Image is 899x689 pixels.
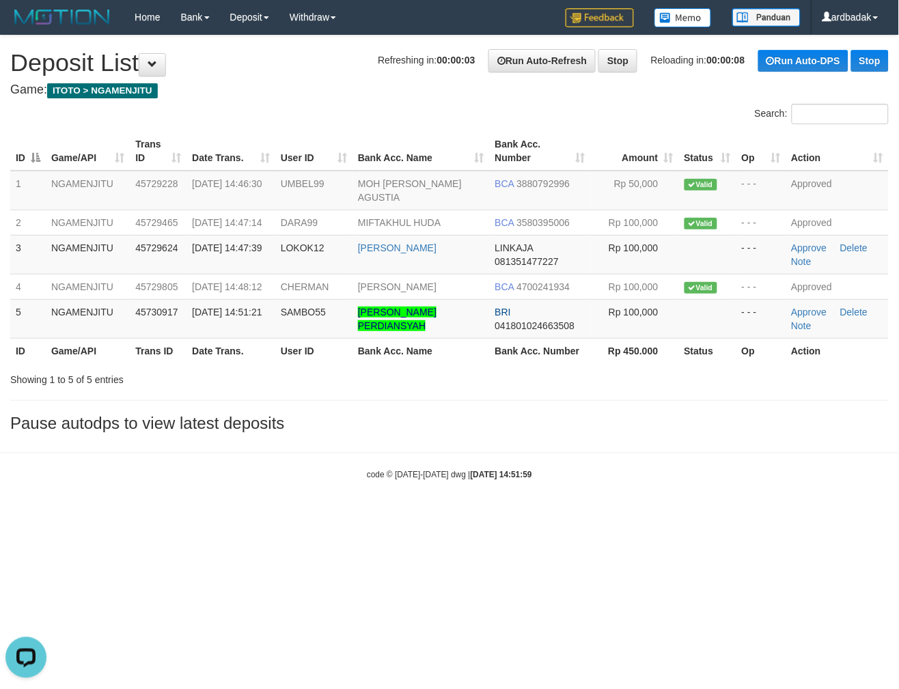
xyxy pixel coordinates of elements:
a: Run Auto-Refresh [488,49,596,72]
span: BCA [495,178,514,189]
a: [PERSON_NAME] [358,242,437,253]
a: Delete [840,242,868,253]
a: Approve [791,307,827,318]
span: LINKAJA [495,242,534,253]
span: Rp 100,000 [609,242,658,253]
td: NGAMENJITU [46,299,130,338]
span: 45730917 [135,307,178,318]
a: MOH [PERSON_NAME] AGUSTIA [358,178,462,203]
td: - - - [736,171,786,210]
th: Amount: activate to sort column ascending [590,132,678,171]
span: SAMBO55 [281,307,326,318]
a: Stop [598,49,637,72]
span: Rp 100,000 [609,281,658,292]
img: Button%20Memo.svg [654,8,712,27]
img: Feedback.jpg [566,8,634,27]
th: Bank Acc. Number: activate to sort column ascending [490,132,591,171]
span: [DATE] 14:47:14 [192,217,262,228]
span: 45729465 [135,217,178,228]
th: User ID: activate to sort column ascending [275,132,352,171]
td: 1 [10,171,46,210]
a: Note [791,320,812,331]
span: 45729805 [135,281,178,292]
th: Op: activate to sort column ascending [736,132,786,171]
td: - - - [736,299,786,338]
th: Rp 450.000 [590,338,678,363]
span: UMBEL99 [281,178,324,189]
td: Approved [786,210,889,235]
th: Game/API [46,338,130,363]
span: ITOTO > NGAMENJITU [47,83,158,98]
span: Refreshing in: [378,55,475,66]
a: MIFTAKHUL HUDA [358,217,441,228]
td: 4 [10,274,46,299]
td: 2 [10,210,46,235]
div: Showing 1 to 5 of 5 entries [10,367,364,386]
span: Valid transaction [684,218,717,229]
span: [DATE] 14:46:30 [192,178,262,189]
a: Stop [851,50,889,72]
th: ID [10,338,46,363]
a: [PERSON_NAME] [358,281,437,292]
a: Delete [840,307,868,318]
th: Trans ID: activate to sort column ascending [130,132,186,171]
input: Search: [792,104,889,124]
th: Op [736,338,786,363]
span: Reloading in: [651,55,745,66]
td: NGAMENJITU [46,210,130,235]
span: DARA99 [281,217,318,228]
th: Bank Acc. Number [490,338,591,363]
strong: [DATE] 14:51:59 [471,470,532,479]
h3: Pause autodps to view latest deposits [10,414,889,432]
span: LOKOK12 [281,242,324,253]
th: Date Trans.: activate to sort column ascending [186,132,275,171]
span: [DATE] 14:47:39 [192,242,262,253]
th: Game/API: activate to sort column ascending [46,132,130,171]
th: Bank Acc. Name [352,338,489,363]
h1: Deposit List [10,49,889,76]
strong: 00:00:03 [437,55,475,66]
th: Action [786,338,889,363]
strong: 00:00:08 [707,55,745,66]
td: Approved [786,171,889,210]
td: - - - [736,210,786,235]
span: Valid transaction [684,282,717,294]
td: Approved [786,274,889,299]
span: CHERMAN [281,281,329,292]
span: BCA [495,217,514,228]
td: 5 [10,299,46,338]
span: Copy 4700241934 to clipboard [516,281,570,292]
img: MOTION_logo.png [10,7,114,27]
a: Run Auto-DPS [758,50,848,72]
span: [DATE] 14:48:12 [192,281,262,292]
th: Action: activate to sort column ascending [786,132,889,171]
span: Copy 081351477227 to clipboard [495,256,559,267]
td: NGAMENJITU [46,274,130,299]
span: BCA [495,281,514,292]
span: Copy 041801024663508 to clipboard [495,320,575,331]
span: Rp 100,000 [609,307,658,318]
th: ID: activate to sort column descending [10,132,46,171]
small: code © [DATE]-[DATE] dwg | [367,470,532,479]
th: Trans ID [130,338,186,363]
span: [DATE] 14:51:21 [192,307,262,318]
th: Status [679,338,736,363]
td: NGAMENJITU [46,171,130,210]
span: 45729624 [135,242,178,253]
td: - - - [736,235,786,274]
span: Valid transaction [684,179,717,191]
th: Bank Acc. Name: activate to sort column ascending [352,132,489,171]
td: 3 [10,235,46,274]
span: Copy 3580395006 to clipboard [516,217,570,228]
h4: Game: [10,83,889,97]
td: NGAMENJITU [46,235,130,274]
a: Approve [791,242,827,253]
th: Status: activate to sort column ascending [679,132,736,171]
a: [PERSON_NAME] PERDIANSYAH [358,307,437,331]
th: Date Trans. [186,338,275,363]
th: User ID [275,338,352,363]
img: panduan.png [732,8,801,27]
td: - - - [736,274,786,299]
span: BRI [495,307,511,318]
span: Rp 50,000 [614,178,659,189]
